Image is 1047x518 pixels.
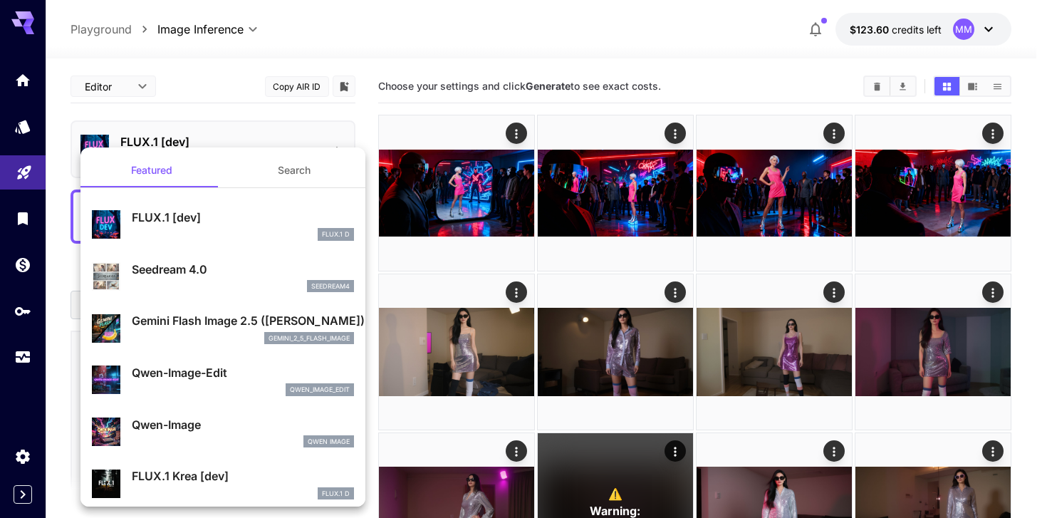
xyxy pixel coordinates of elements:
p: FLUX.1 Krea [dev] [132,467,354,485]
p: FLUX.1 D [322,229,350,239]
button: Featured [80,153,223,187]
p: FLUX.1 [dev] [132,209,354,226]
p: qwen_image_edit [290,385,350,395]
div: Seedream 4.0seedream4 [92,255,354,299]
p: Qwen-Image-Edit [132,364,354,381]
p: seedream4 [311,281,350,291]
div: Gemini Flash Image 2.5 ([PERSON_NAME])gemini_2_5_flash_image [92,306,354,350]
div: FLUX.1 [dev]FLUX.1 D [92,203,354,247]
p: FLUX.1 D [322,489,350,499]
div: Qwen-ImageQwen Image [92,410,354,454]
p: Gemini Flash Image 2.5 ([PERSON_NAME]) [132,312,354,329]
p: Seedream 4.0 [132,261,354,278]
div: FLUX.1 Krea [dev]FLUX.1 D [92,462,354,505]
p: Qwen Image [308,437,350,447]
p: Qwen-Image [132,416,354,433]
p: gemini_2_5_flash_image [269,333,350,343]
div: Qwen-Image-Editqwen_image_edit [92,358,354,402]
button: Search [223,153,365,187]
